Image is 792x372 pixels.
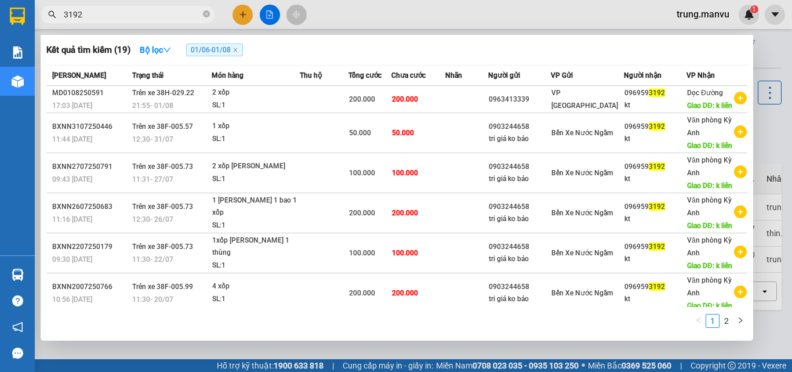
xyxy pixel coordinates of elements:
span: Văn phòng Kỳ Anh [687,156,732,177]
span: 50.000 [349,129,371,137]
span: 200.000 [392,209,418,217]
span: 3192 [649,243,665,251]
span: 17:03 [DATE] [52,102,92,110]
span: 3192 [649,283,665,291]
span: 100.000 [392,169,418,177]
div: 0903244658 [489,281,550,293]
span: 09:30 [DATE] [52,255,92,263]
span: Món hàng [212,71,244,80]
span: close [232,47,238,53]
div: 4 xốp [212,280,299,293]
span: Giao DĐ: k liên [687,262,732,270]
span: 100.000 [349,169,375,177]
span: VP Gửi [551,71,573,80]
span: 11:30 - 20/07 [132,295,173,304]
div: 096959 [624,161,686,173]
span: question-circle [12,295,23,306]
div: 0903244658 [489,201,550,213]
span: Trên xe 38F-005.99 [132,283,193,291]
span: Bến Xe Nước Ngầm [551,289,613,297]
span: down [163,46,171,54]
span: Thu hộ [300,71,322,80]
span: close-circle [203,10,210,17]
img: warehouse-icon [12,269,24,281]
div: 2 xốp [PERSON_NAME] [212,160,299,173]
span: Người nhận [624,71,662,80]
span: Bến Xe Nước Ngầm [551,129,613,137]
span: Trên xe 38F-005.57 [132,122,193,131]
li: 2 [720,314,733,328]
div: 0903244658 [489,241,550,253]
span: 50.000 [392,129,414,137]
div: 096959 [624,281,686,293]
span: plus-circle [734,165,747,178]
div: 1 [PERSON_NAME] 1 bao 1 xốp [212,194,299,219]
span: Bến Xe Nước Ngầm [551,209,613,217]
span: 100.000 [392,249,418,257]
div: BXNN2707250791 [52,161,129,173]
span: 200.000 [392,289,418,297]
span: 200.000 [349,95,375,103]
div: tri giá ko báo [489,213,550,225]
span: Người gửi [488,71,520,80]
li: 1 [706,314,720,328]
span: 100.000 [349,249,375,257]
span: plus-circle [734,205,747,218]
span: Giao DĐ: k liên [687,142,732,150]
span: VP [GEOGRAPHIC_DATA] [551,89,618,110]
div: 096959 [624,87,686,99]
h3: Kết quả tìm kiếm ( 19 ) [46,44,130,56]
span: 3192 [649,122,665,131]
span: 200.000 [349,209,375,217]
span: Tổng cước [348,71,382,80]
span: Dọc Đường [687,89,723,97]
div: tri giá ko báo [489,253,550,265]
strong: Bộ lọc [140,45,171,55]
span: 12:30 - 26/07 [132,215,173,223]
span: Trên xe 38F-005.73 [132,203,193,211]
div: kt [624,133,686,145]
span: close-circle [203,9,210,20]
span: notification [12,322,23,333]
div: kt [624,253,686,265]
span: Bến Xe Nước Ngầm [551,169,613,177]
div: BXNN3107250446 [52,121,129,133]
div: 2 xốp [212,86,299,99]
span: Trên xe 38H-029.22 [132,89,194,97]
img: solution-icon [12,46,24,59]
div: BXNN2207250179 [52,241,129,253]
div: MD0108250591 [52,87,129,99]
span: 200.000 [392,95,418,103]
span: 200.000 [349,289,375,297]
span: Trên xe 38F-005.73 [132,162,193,171]
span: 3192 [649,162,665,171]
div: 0903244658 [489,161,550,173]
span: left [695,317,702,324]
a: 1 [706,315,719,327]
span: Văn phòng Kỳ Anh [687,196,732,217]
li: Next Page [733,314,747,328]
img: warehouse-icon [12,75,24,88]
div: SL: 1 [212,133,299,146]
span: Giao DĐ: k liên [687,102,732,110]
span: plus-circle [734,92,747,104]
span: Chưa cước [391,71,426,80]
button: right [733,314,747,328]
span: message [12,348,23,359]
div: 0963413339 [489,93,550,106]
span: search [48,10,56,19]
div: BXNN2607250683 [52,201,129,213]
span: 11:44 [DATE] [52,135,92,143]
div: 096959 [624,201,686,213]
span: 11:30 - 22/07 [132,255,173,263]
span: 09:43 [DATE] [52,175,92,183]
button: Bộ lọcdown [130,41,180,59]
input: Tìm tên, số ĐT hoặc mã đơn [64,8,201,21]
span: 3192 [649,203,665,211]
div: 0903244658 [489,121,550,133]
div: SL: 1 [212,219,299,232]
div: SL: 1 [212,293,299,306]
span: 12:30 - 31/07 [132,135,173,143]
div: 096959 [624,241,686,253]
span: Văn phòng Kỳ Anh [687,116,732,137]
